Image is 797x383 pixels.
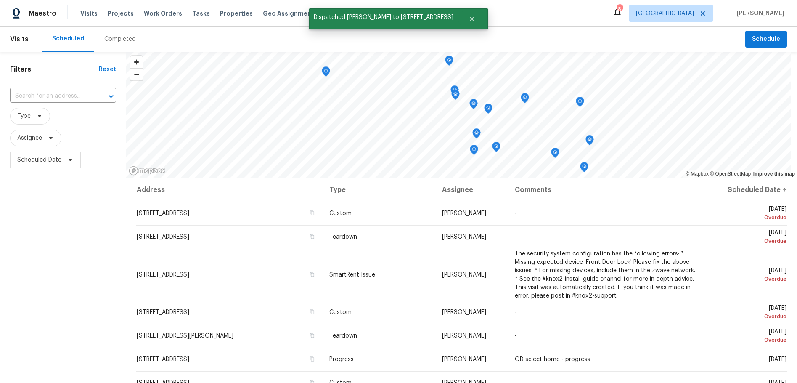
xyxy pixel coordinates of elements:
span: Schedule [752,34,780,45]
div: Map marker [322,66,330,80]
span: Work Orders [144,9,182,18]
span: Visits [10,30,29,48]
div: Map marker [451,90,460,103]
span: [PERSON_NAME] [442,234,486,240]
button: Copy Address [308,332,316,339]
span: [DATE] [710,206,786,222]
button: Close [458,11,486,27]
span: [STREET_ADDRESS] [137,272,189,278]
th: Address [136,178,323,202]
span: SmartRent Issue [329,272,375,278]
span: - [515,333,517,339]
button: Zoom out [130,68,143,80]
button: Copy Address [308,271,316,278]
div: Map marker [576,97,584,110]
span: [GEOGRAPHIC_DATA] [636,9,694,18]
span: [STREET_ADDRESS][PERSON_NAME] [137,333,233,339]
div: Overdue [710,312,786,321]
button: Zoom in [130,56,143,68]
span: Projects [108,9,134,18]
span: Maestro [29,9,56,18]
span: Scheduled Date [17,156,61,164]
a: OpenStreetMap [710,171,751,177]
h1: Filters [10,65,99,74]
div: Map marker [585,135,594,148]
span: The security system configuration has the following errors: * Missing expected device 'Front Door... [515,251,695,299]
div: Overdue [710,213,786,222]
span: [PERSON_NAME] [442,356,486,362]
div: 8 [617,5,622,13]
span: [DATE] [769,356,786,362]
span: [PERSON_NAME] [442,210,486,216]
span: [PERSON_NAME] [442,309,486,315]
span: [STREET_ADDRESS] [137,210,189,216]
span: Visits [80,9,98,18]
canvas: Map [126,52,791,178]
th: Comments [508,178,703,202]
div: Map marker [551,148,559,161]
button: Copy Address [308,233,316,240]
div: Map marker [469,99,478,112]
span: - [515,234,517,240]
span: Teardown [329,333,357,339]
input: Search for an address... [10,90,93,103]
a: Mapbox [686,171,709,177]
button: Copy Address [308,308,316,316]
span: [DATE] [710,268,786,283]
span: Progress [329,356,354,362]
span: [STREET_ADDRESS] [137,309,189,315]
div: Map marker [484,104,492,117]
div: Reset [99,65,116,74]
span: [PERSON_NAME] [442,272,486,278]
div: Map marker [472,128,481,141]
span: Geo Assignments [263,9,318,18]
span: - [515,309,517,315]
span: [PERSON_NAME] [442,333,486,339]
button: Copy Address [308,209,316,217]
th: Assignee [435,178,508,202]
div: Map marker [521,93,529,106]
div: Map marker [580,162,588,175]
div: Completed [104,35,136,43]
span: Tasks [192,11,210,16]
a: Mapbox homepage [129,166,166,176]
button: Copy Address [308,355,316,363]
div: Overdue [710,237,786,245]
span: Type [17,112,31,120]
span: Teardown [329,234,357,240]
div: Map marker [450,85,459,98]
span: [STREET_ADDRESS] [137,234,189,240]
span: [DATE] [710,230,786,245]
div: Map marker [470,145,478,158]
span: Properties [220,9,253,18]
span: - [515,210,517,216]
div: Map marker [492,142,500,155]
span: [DATE] [710,329,786,344]
span: Assignee [17,134,42,142]
th: Scheduled Date ↑ [703,178,787,202]
span: [PERSON_NAME] [733,9,784,18]
div: Map marker [445,56,453,69]
button: Schedule [745,31,787,48]
th: Type [323,178,435,202]
span: Custom [329,309,352,315]
span: [STREET_ADDRESS] [137,356,189,362]
span: Custom [329,210,352,216]
span: [DATE] [710,305,786,321]
button: Open [105,90,117,102]
a: Improve this map [753,171,795,177]
div: Scheduled [52,35,84,43]
span: OD select home - progress [515,356,590,362]
div: Overdue [710,275,786,283]
span: Dispatched [PERSON_NAME] to [STREET_ADDRESS] [309,8,458,26]
div: Overdue [710,336,786,344]
span: Zoom out [130,69,143,80]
